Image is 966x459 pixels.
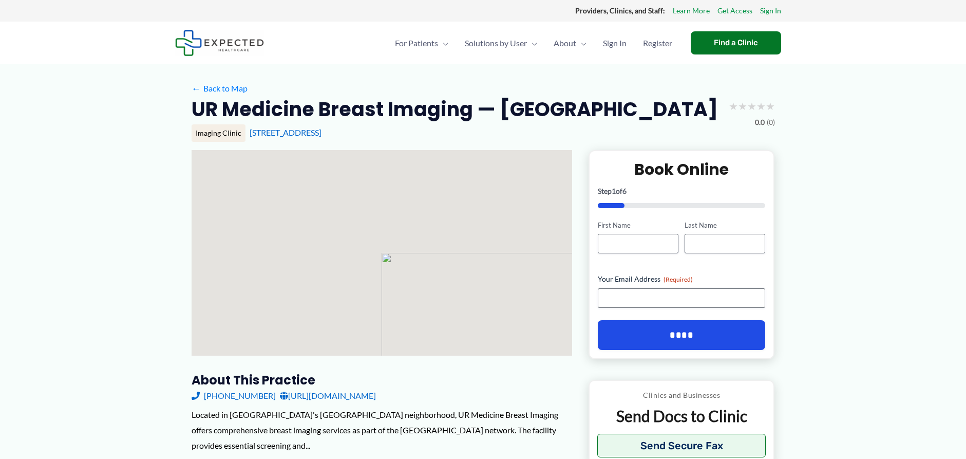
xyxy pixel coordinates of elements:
span: About [554,25,576,61]
div: Located in [GEOGRAPHIC_DATA]'s [GEOGRAPHIC_DATA] neighborhood, UR Medicine Breast Imaging offers ... [192,407,572,453]
button: Send Secure Fax [597,434,766,457]
span: ← [192,83,201,93]
a: [URL][DOMAIN_NAME] [280,388,376,403]
label: First Name [598,221,678,230]
span: Menu Toggle [438,25,448,61]
a: Solutions by UserMenu Toggle [457,25,545,61]
a: Sign In [595,25,635,61]
strong: Providers, Clinics, and Staff: [575,6,665,15]
h3: About this practice [192,372,572,388]
p: Step of [598,188,766,195]
span: ★ [766,97,775,116]
a: ←Back to Map [192,81,248,96]
span: Solutions by User [465,25,527,61]
span: (Required) [664,276,693,283]
img: Expected Healthcare Logo - side, dark font, small [175,30,264,56]
p: Send Docs to Clinic [597,406,766,426]
span: 1 [612,187,616,195]
label: Last Name [685,221,765,230]
span: 6 [622,187,627,195]
h2: UR Medicine Breast Imaging — [GEOGRAPHIC_DATA] [192,97,718,122]
nav: Primary Site Navigation [387,25,680,61]
a: Register [635,25,680,61]
span: Sign In [603,25,627,61]
span: 0.0 [755,116,765,129]
p: Clinics and Businesses [597,389,766,402]
a: Find a Clinic [691,31,781,54]
div: Imaging Clinic [192,124,245,142]
a: [STREET_ADDRESS] [250,127,321,137]
span: Menu Toggle [576,25,586,61]
span: (0) [767,116,775,129]
span: ★ [729,97,738,116]
a: Learn More [673,4,710,17]
span: ★ [738,97,747,116]
span: ★ [747,97,756,116]
span: Menu Toggle [527,25,537,61]
a: [PHONE_NUMBER] [192,388,276,403]
span: ★ [756,97,766,116]
span: Register [643,25,672,61]
a: Get Access [717,4,752,17]
a: AboutMenu Toggle [545,25,595,61]
span: For Patients [395,25,438,61]
a: Sign In [760,4,781,17]
h2: Book Online [598,159,766,179]
label: Your Email Address [598,274,766,284]
a: For PatientsMenu Toggle [387,25,457,61]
